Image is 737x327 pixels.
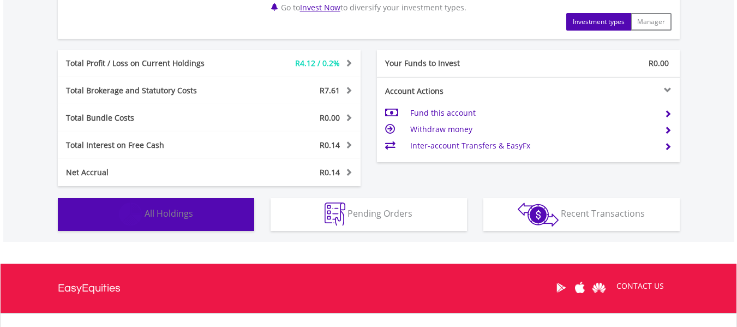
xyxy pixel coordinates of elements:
[58,167,235,178] div: Net Accrual
[320,112,340,123] span: R0.00
[58,58,235,69] div: Total Profit / Loss on Current Holdings
[571,271,590,305] a: Apple
[590,271,609,305] a: Huawei
[320,85,340,96] span: R7.61
[320,167,340,177] span: R0.14
[483,198,680,231] button: Recent Transactions
[377,58,529,69] div: Your Funds to Invest
[320,140,340,150] span: R0.14
[145,207,193,219] span: All Holdings
[295,58,340,68] span: R4.12 / 0.2%
[410,105,655,121] td: Fund this account
[649,58,669,68] span: R0.00
[325,203,345,226] img: pending_instructions-wht.png
[58,264,121,313] a: EasyEquities
[561,207,645,219] span: Recent Transactions
[58,85,235,96] div: Total Brokerage and Statutory Costs
[58,112,235,123] div: Total Bundle Costs
[552,271,571,305] a: Google Play
[566,13,631,31] button: Investment types
[119,203,142,226] img: holdings-wht.png
[347,207,412,219] span: Pending Orders
[300,2,340,13] a: Invest Now
[58,140,235,151] div: Total Interest on Free Cash
[631,13,672,31] button: Manager
[271,198,467,231] button: Pending Orders
[609,271,672,301] a: CONTACT US
[410,121,655,138] td: Withdraw money
[377,86,529,97] div: Account Actions
[58,198,254,231] button: All Holdings
[518,203,559,227] img: transactions-zar-wht.png
[410,138,655,154] td: Inter-account Transfers & EasyFx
